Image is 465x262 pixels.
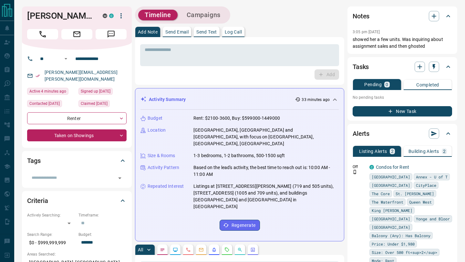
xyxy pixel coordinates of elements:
button: Open [115,174,124,183]
span: The Waterfront [372,199,403,205]
p: 1-3 bedrooms, 1-2 bathrooms, 500-1500 sqft [193,152,285,159]
p: Activity Pattern [148,164,179,171]
p: Listing Alerts [359,149,387,154]
p: Off [353,164,366,170]
button: Timeline [138,10,178,20]
span: [GEOGRAPHIC_DATA] [372,224,410,230]
p: Based on the lead's activity, the best time to reach out is: 10:00 AM - 11:00 AM [193,164,339,178]
span: King [PERSON_NAME] [372,207,412,214]
button: Regenerate [220,220,260,231]
svg: Agent Actions [250,247,255,252]
p: 33 minutes ago [302,97,330,103]
p: Listings at [STREET_ADDRESS][PERSON_NAME] (719 and 505 units), [STREET_ADDRESS] (1005 and 709 uni... [193,183,339,210]
p: 3:05 pm [DATE] [353,30,380,34]
span: Signed up [DATE] [81,88,110,95]
svg: Lead Browsing Activity [173,247,178,252]
div: condos.ca [109,14,114,18]
div: Mon Sep 15 2025 [27,88,75,97]
a: [PERSON_NAME][EMAIL_ADDRESS][PERSON_NAME][DOMAIN_NAME] [45,70,118,82]
span: Price: Under $1,980 [372,241,415,247]
span: St. [PERSON_NAME] [396,190,434,197]
p: [GEOGRAPHIC_DATA], [GEOGRAPHIC_DATA] and [GEOGRAPHIC_DATA], with focus on [GEOGRAPHIC_DATA], [GEO... [193,127,339,147]
svg: Push Notification Only [353,170,357,174]
div: Taken on Showings [27,129,127,141]
p: Location [148,127,166,134]
span: CityPlace [416,182,436,188]
span: [GEOGRAPHIC_DATA] [372,182,410,188]
button: Campaigns [180,10,227,20]
button: New Task [353,106,452,116]
p: 2 [443,149,446,154]
span: Email [61,29,92,39]
a: Condos for Rent [376,165,409,170]
div: Activity Summary33 minutes ago [140,94,339,106]
div: Sun Feb 17 2019 [78,88,127,97]
svg: Email Verified [36,74,40,78]
h2: Criteria [27,196,48,206]
svg: Opportunities [237,247,243,252]
p: Size & Rooms [148,152,175,159]
h2: Tasks [353,62,369,72]
div: Tags [27,153,127,168]
span: Claimed [DATE] [81,100,108,107]
span: Size: Over 500 ft<sup>2</sup> [372,249,437,256]
svg: Listing Alerts [212,247,217,252]
p: Repeated Interest [148,183,184,190]
p: No pending tasks [353,93,452,102]
p: Send Email [165,30,189,34]
span: Balcony (Any): Has Balcony [372,232,430,239]
h2: Notes [353,11,369,21]
div: Criteria [27,193,127,208]
h2: Alerts [353,128,369,139]
svg: Calls [186,247,191,252]
p: Budget: [78,232,127,237]
span: Message [96,29,127,39]
span: Yonge and Bloor [416,216,450,222]
span: [GEOGRAPHIC_DATA] [372,216,410,222]
div: Tasks [353,59,452,75]
p: Areas Searched: [27,251,127,257]
div: condos.ca [369,165,374,169]
span: Queen West [409,199,432,205]
p: Completed [416,83,439,87]
p: Send Text [196,30,217,34]
p: Timeframe: [78,212,127,218]
div: Alerts [353,126,452,141]
p: Activity Summary [149,96,186,103]
p: Pending [364,82,382,87]
span: Active 4 minutes ago [29,88,66,95]
span: The Core [372,190,390,197]
p: showed her a few units. Was inquiring about assignment sales and then ghosted [353,36,452,50]
span: Call [27,29,58,39]
p: $0 - $999,999,999 [27,237,75,248]
svg: Requests [224,247,230,252]
span: [GEOGRAPHIC_DATA] [372,174,410,180]
p: Budget [148,115,162,122]
h1: [PERSON_NAME] [27,11,93,21]
svg: Notes [160,247,165,252]
span: Annex - U of T [416,174,448,180]
p: All [138,247,143,252]
div: Sun Feb 17 2019 [78,100,127,109]
p: Actively Searching: [27,212,75,218]
p: Building Alerts [408,149,439,154]
button: Open [62,55,70,63]
div: Notes [353,8,452,24]
p: Rent: $2100-3600, Buy: $599000-1449000 [193,115,280,122]
div: Tue Jun 22 2021 [27,100,75,109]
p: 2 [391,149,394,154]
p: Search Range: [27,232,75,237]
p: Add Note [138,30,158,34]
p: Log Call [225,30,242,34]
p: 0 [386,82,388,87]
span: Contacted [DATE] [29,100,60,107]
h2: Tags [27,156,40,166]
svg: Emails [199,247,204,252]
div: mrloft.ca [103,14,107,18]
div: Renter [27,112,127,124]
